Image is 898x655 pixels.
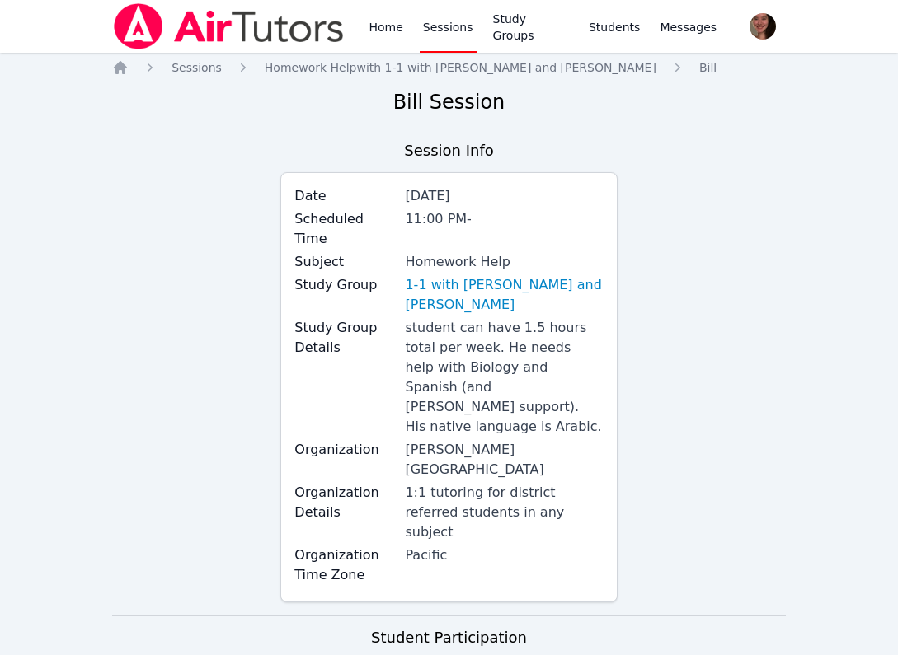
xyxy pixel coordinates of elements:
[265,59,656,76] a: Homework Helpwith 1-1 with [PERSON_NAME] and [PERSON_NAME]
[172,61,222,74] span: Sessions
[404,139,493,162] h3: Session Info
[405,483,603,542] div: 1:1 tutoring for district referred students in any subject
[405,318,603,437] div: student can have 1.5 hours total per week. He needs help with Biology and Spanish (and [PERSON_NA...
[112,626,786,649] h3: Student Participation
[294,318,395,358] label: Study Group Details
[660,19,717,35] span: Messages
[405,186,603,206] div: [DATE]
[699,61,717,74] span: Bill
[405,545,603,565] div: Pacific
[405,275,603,315] a: 1-1 with [PERSON_NAME] and [PERSON_NAME]
[405,440,603,480] div: [PERSON_NAME][GEOGRAPHIC_DATA]
[294,275,395,295] label: Study Group
[112,59,786,76] nav: Breadcrumb
[699,59,717,76] a: Bill
[294,186,395,206] label: Date
[112,89,786,115] h2: Bill Session
[265,61,656,74] span: Homework Help with 1-1 with [PERSON_NAME] and [PERSON_NAME]
[405,209,603,229] div: 11:00 PM -
[405,252,603,272] div: Homework Help
[294,440,395,460] label: Organization
[294,209,395,249] label: Scheduled Time
[172,59,222,76] a: Sessions
[112,3,346,49] img: Air Tutors
[294,545,395,585] label: Organization Time Zone
[294,252,395,272] label: Subject
[294,483,395,522] label: Organization Details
